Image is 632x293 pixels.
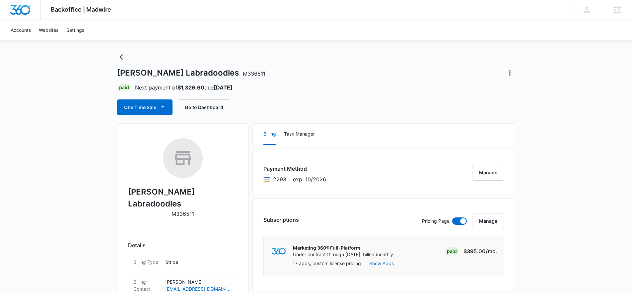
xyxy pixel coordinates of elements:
button: Back [117,52,128,62]
strong: [DATE] [214,84,233,91]
div: Billing TypeStripe [128,255,238,274]
p: Pricing Page [422,217,450,225]
a: Settings [62,20,88,40]
p: [PERSON_NAME] [165,278,232,285]
h3: Payment Method [263,165,326,173]
p: 17 apps, custom license pricing [293,260,361,267]
button: Billing [263,124,276,145]
dt: Billing Contact [133,278,160,292]
span: /mo. [486,248,497,255]
button: Manage [472,213,504,229]
p: $395.00 [463,247,497,255]
h1: [PERSON_NAME] Labradoodles [117,68,265,78]
div: Paid [445,247,459,255]
a: Websites [35,20,62,40]
p: Stripe [165,259,232,265]
h2: [PERSON_NAME] Labradoodles [128,186,238,210]
a: [EMAIL_ADDRESS][DOMAIN_NAME] [165,285,232,292]
span: M336511 [243,70,265,77]
button: Task Manager [284,124,315,145]
div: Paid [117,84,131,91]
p: Under contract through [DATE], billed monthly [293,251,393,258]
strong: $1,326.60 [177,84,204,91]
button: Manage [472,165,504,181]
dt: Billing Type [133,259,160,265]
a: Accounts [7,20,35,40]
span: exp. 10/2026 [293,175,326,183]
span: Backoffice | Madwire [51,6,111,13]
button: Go to Dashboard [178,99,230,115]
button: Show Apps [369,260,394,267]
p: M336511 [172,210,194,218]
h3: Subscriptions [263,216,299,224]
span: Details [128,241,146,249]
button: Actions [505,68,515,78]
button: One Time Sale [117,99,173,115]
p: Marketing 360® Full-Platform [293,245,393,251]
p: Next payment of due [135,84,233,91]
img: marketing360Logo [272,248,286,255]
span: Visa ending with [273,175,286,183]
